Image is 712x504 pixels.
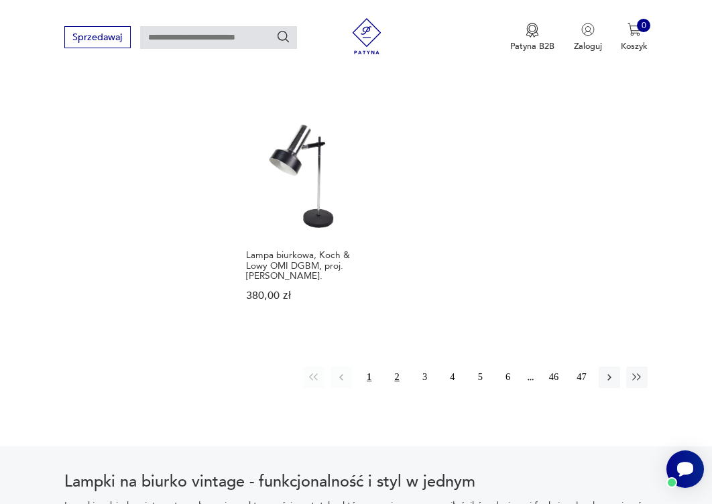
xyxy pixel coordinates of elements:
[543,367,565,388] button: 46
[526,23,539,38] img: Ikona medalu
[574,40,602,52] p: Zaloguj
[510,40,554,52] p: Patyna B2B
[64,475,648,490] h2: Lampki na biurko vintage - funkcjonalność i styl w jednym
[414,367,435,388] button: 3
[442,367,463,388] button: 4
[345,18,390,54] img: Patyna - sklep z meblami i dekoracjami vintage
[246,250,363,281] h3: Lampa biurkowa, Koch & Lowy OMI DGBM, proj. [PERSON_NAME].
[497,367,518,388] button: 6
[574,23,602,52] button: Zaloguj
[510,23,554,52] button: Patyna B2B
[581,23,595,36] img: Ikonka użytkownika
[386,367,408,388] button: 2
[276,29,291,44] button: Szukaj
[510,23,554,52] a: Ikona medaluPatyna B2B
[571,367,592,388] button: 47
[666,450,704,488] iframe: Smartsupp widget button
[64,26,131,48] button: Sprzedawaj
[469,367,491,388] button: 5
[637,19,650,32] div: 0
[359,367,380,388] button: 1
[64,34,131,42] a: Sprzedawaj
[241,113,368,324] a: Lampa biurkowa, Koch & Lowy OMI DGBM, proj. Otto Meintzer.Lampa biurkowa, Koch & Lowy OMI DGBM, p...
[246,291,363,301] p: 380,00 zł
[621,23,648,52] button: 0Koszyk
[628,23,641,36] img: Ikona koszyka
[621,40,648,52] p: Koszyk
